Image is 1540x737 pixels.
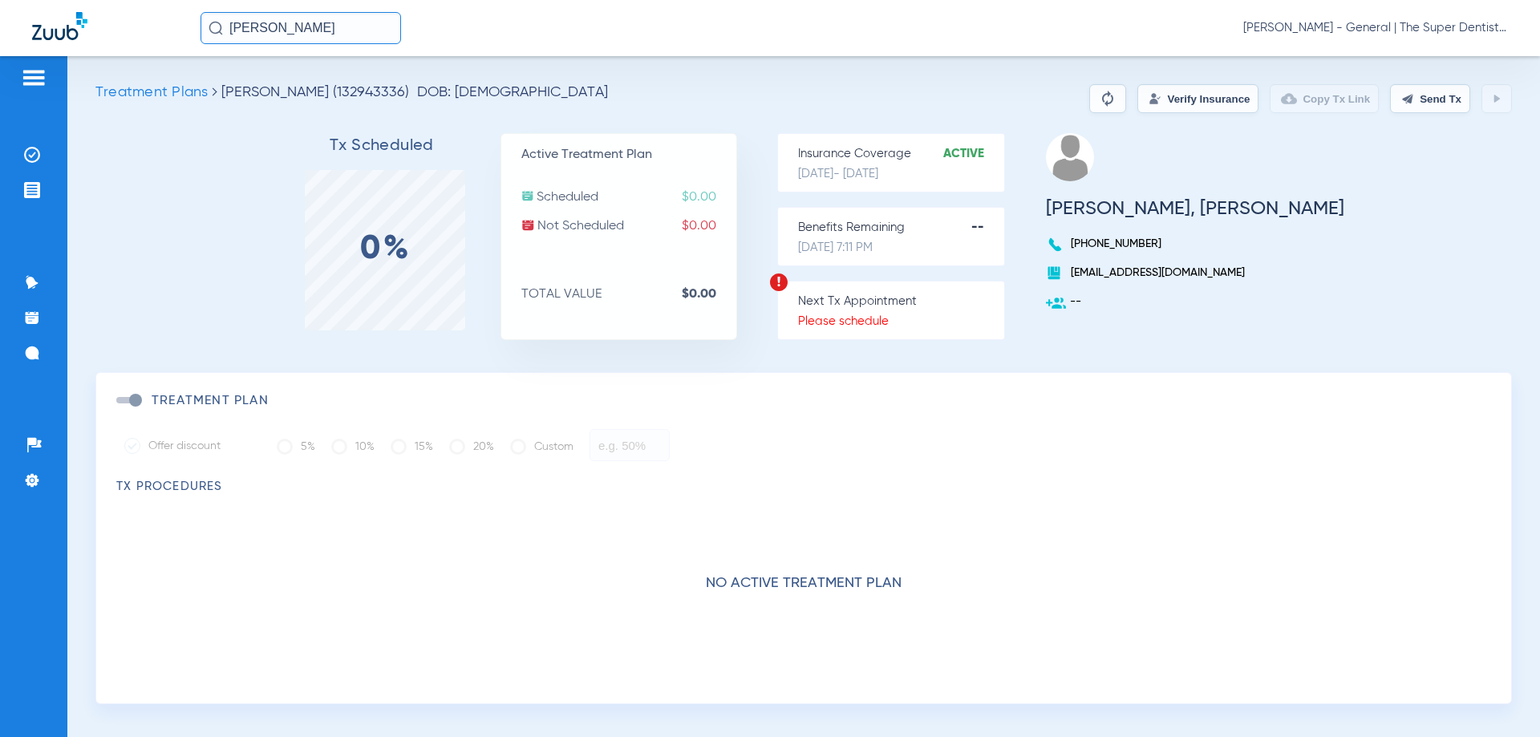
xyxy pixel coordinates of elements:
label: Offer discount [124,438,253,454]
p: Please schedule [798,314,1004,330]
img: Reparse [1098,89,1117,108]
p: [EMAIL_ADDRESS][DOMAIN_NAME] [1046,265,1344,281]
label: 15% [391,431,433,463]
h3: Tx Scheduled [264,138,500,154]
p: Next Tx Appointment [798,294,1004,310]
label: 5% [277,431,315,463]
img: link-copy.png [1281,91,1297,107]
span: Treatment Plans [95,85,208,99]
strong: -- [971,220,1004,236]
p: [PHONE_NUMBER] [1046,236,1344,252]
img: profile.png [1046,133,1094,181]
input: Search for patients [201,12,401,44]
button: Verify Insurance [1137,84,1258,113]
img: send.svg [1401,92,1414,105]
strong: $0.00 [682,286,736,302]
label: 10% [331,431,375,463]
strong: Active [943,146,1004,162]
img: scheduled.svg [521,189,534,202]
h3: TX Procedures [116,479,1491,495]
img: play.svg [1490,92,1503,105]
img: not-scheduled.svg [521,218,535,232]
img: voice-call-b.svg [1046,236,1067,253]
p: -- [1046,294,1344,310]
p: [DATE] 7:11 PM [798,240,1004,256]
h3: [PERSON_NAME], [PERSON_NAME] [1046,200,1344,217]
span: $0.00 [682,189,736,205]
img: hamburger-icon [21,68,47,87]
span: [PERSON_NAME] - General | The Super Dentists [1243,20,1508,36]
label: 20% [449,431,494,463]
button: Send Tx [1390,84,1470,113]
span: [PERSON_NAME] (132943336) [221,85,409,99]
p: Scheduled [521,189,736,205]
p: Benefits Remaining [798,220,1004,236]
img: warning.svg [769,273,788,292]
label: 0% [360,241,411,257]
p: Not Scheduled [521,218,736,234]
img: book.svg [1046,265,1062,281]
span: DOB: [DEMOGRAPHIC_DATA] [417,84,608,100]
iframe: Chat Widget [1460,660,1540,737]
h3: Treatment Plan [152,393,269,409]
p: Insurance Coverage [798,146,1004,162]
img: Verify Insurance [1149,92,1161,105]
input: e.g. 50% [590,429,670,461]
p: TOTAL VALUE [521,286,736,302]
img: add-user.svg [1046,294,1066,314]
img: Search Icon [209,21,223,35]
p: Active Treatment Plan [521,147,736,163]
label: Custom [510,431,573,463]
span: $0.00 [682,218,736,234]
div: No active treatment plan [116,495,1491,695]
p: [DATE] - [DATE] [798,166,1004,182]
img: Zuub Logo [32,12,87,40]
button: Copy Tx Link [1270,84,1379,113]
